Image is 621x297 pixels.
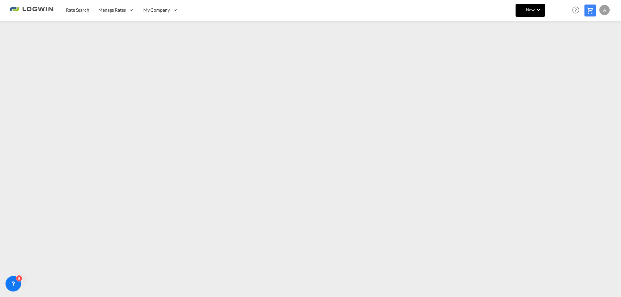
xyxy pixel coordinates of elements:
[98,7,126,13] span: Manage Rates
[535,6,542,14] md-icon: icon-chevron-down
[10,3,53,17] img: 2761ae10d95411efa20a1f5e0282d2d7.png
[570,5,584,16] div: Help
[66,7,89,13] span: Rate Search
[518,6,526,14] md-icon: icon-plus 400-fg
[518,7,542,12] span: New
[570,5,581,16] span: Help
[599,5,610,15] div: A
[516,4,545,17] button: icon-plus 400-fgNewicon-chevron-down
[143,7,170,13] span: My Company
